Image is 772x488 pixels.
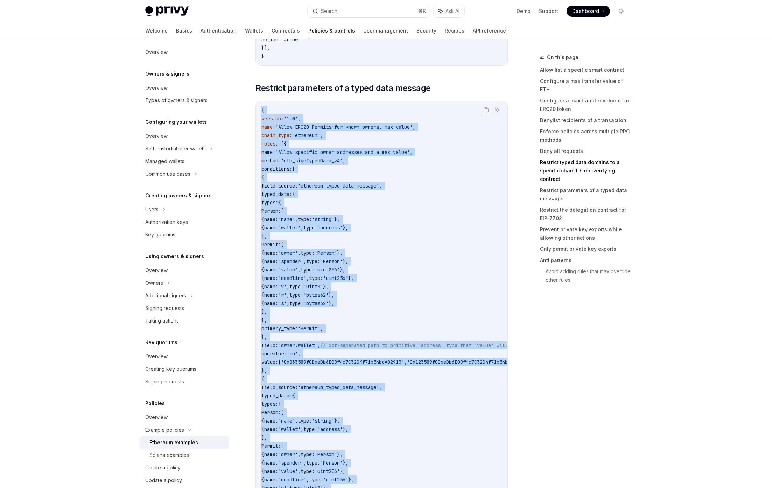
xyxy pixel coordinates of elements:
[337,451,343,458] span: },
[278,258,303,264] span: 'spender'
[261,141,275,147] span: rules
[301,267,315,273] span: type:
[348,476,354,483] span: },
[145,377,184,386] div: Signing requests
[334,216,340,222] span: },
[281,241,284,248] span: [
[306,476,309,483] span: ,
[245,22,263,39] a: Wallets
[298,115,301,122] span: ,
[145,317,179,325] div: Taking actions
[298,183,379,189] span: 'ethereum_typed_data_message'
[261,434,267,441] span: ],
[140,264,229,277] a: Overview
[261,409,281,416] span: Person:
[140,363,229,375] a: Creating key quorums
[616,6,627,17] button: Toggle dark mode
[140,474,229,487] a: Update a policy
[278,225,301,231] span: 'wallet'
[261,418,264,424] span: {
[264,216,278,222] span: name:
[343,426,348,432] span: },
[201,22,237,39] a: Authentication
[261,334,267,340] span: },
[261,36,281,43] span: action:
[419,8,426,14] span: ⌘ K
[410,149,413,155] span: ,
[281,36,301,43] span: 'ALLOW'
[261,45,270,51] span: }],
[289,300,303,306] span: type:
[567,6,610,17] a: Dashboard
[303,283,323,290] span: 'uint8'
[320,325,323,332] span: ,
[145,170,190,178] div: Common use cases
[278,401,281,407] span: {
[292,166,295,172] span: [
[140,46,229,58] a: Overview
[278,451,298,458] span: 'owner'
[176,22,192,39] a: Basics
[261,325,298,332] span: primary_type:
[145,352,168,361] div: Overview
[308,22,355,39] a: Policies & controls
[540,157,632,185] a: Restrict typed data domains to a specific chain ID and verifying contract
[264,468,278,474] span: name:
[261,225,264,231] span: {
[145,48,168,56] div: Overview
[317,342,320,348] span: ,
[261,351,287,357] span: operator:
[145,132,168,140] div: Overview
[278,300,287,306] span: 's'
[493,105,502,114] button: Ask AI
[140,461,229,474] a: Create a policy
[281,157,343,164] span: 'eth_signTypedData_v4'
[540,255,632,266] a: Anti patterns
[303,460,306,466] span: ,
[261,468,264,474] span: {
[145,476,182,485] div: Update a policy
[340,267,345,273] span: },
[255,83,430,94] span: Restrict parameters of a typed data message
[264,250,278,256] span: name:
[261,451,264,458] span: {
[309,476,323,483] span: type:
[321,7,341,15] div: Search...
[145,191,212,200] h5: Creating owners & signers
[404,359,407,365] span: ,
[298,418,312,424] span: type:
[306,460,320,466] span: type:
[473,22,506,39] a: API reference
[343,225,348,231] span: },
[140,94,229,107] a: Types of owners & signers
[275,149,410,155] span: 'Allow specific owner addresses and a max value'
[540,126,632,146] a: Enforce policies across multiple RPC methods
[145,231,175,239] div: Key quorums
[303,258,306,264] span: ,
[312,216,334,222] span: 'string'
[298,468,301,474] span: ,
[261,241,281,248] span: Permit:
[289,292,303,298] span: type:
[301,451,315,458] span: type:
[275,141,287,147] span: : [{
[416,22,436,39] a: Security
[306,275,309,281] span: ,
[145,144,206,153] div: Self-custodial user wallets
[292,392,295,399] span: {
[281,115,284,122] span: :
[140,436,229,449] a: Ethereum examples
[281,443,284,449] span: [
[379,183,382,189] span: ,
[140,302,229,314] a: Signing requests
[264,283,278,290] span: name:
[261,53,264,59] span: }
[261,367,267,374] span: },
[540,224,632,243] a: Prevent private key exports while allowing other actions
[264,267,278,273] span: name:
[298,267,301,273] span: ,
[261,132,289,139] span: chain_type
[292,132,320,139] span: 'ethereum'
[540,146,632,157] a: Deny all requests
[340,468,345,474] span: },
